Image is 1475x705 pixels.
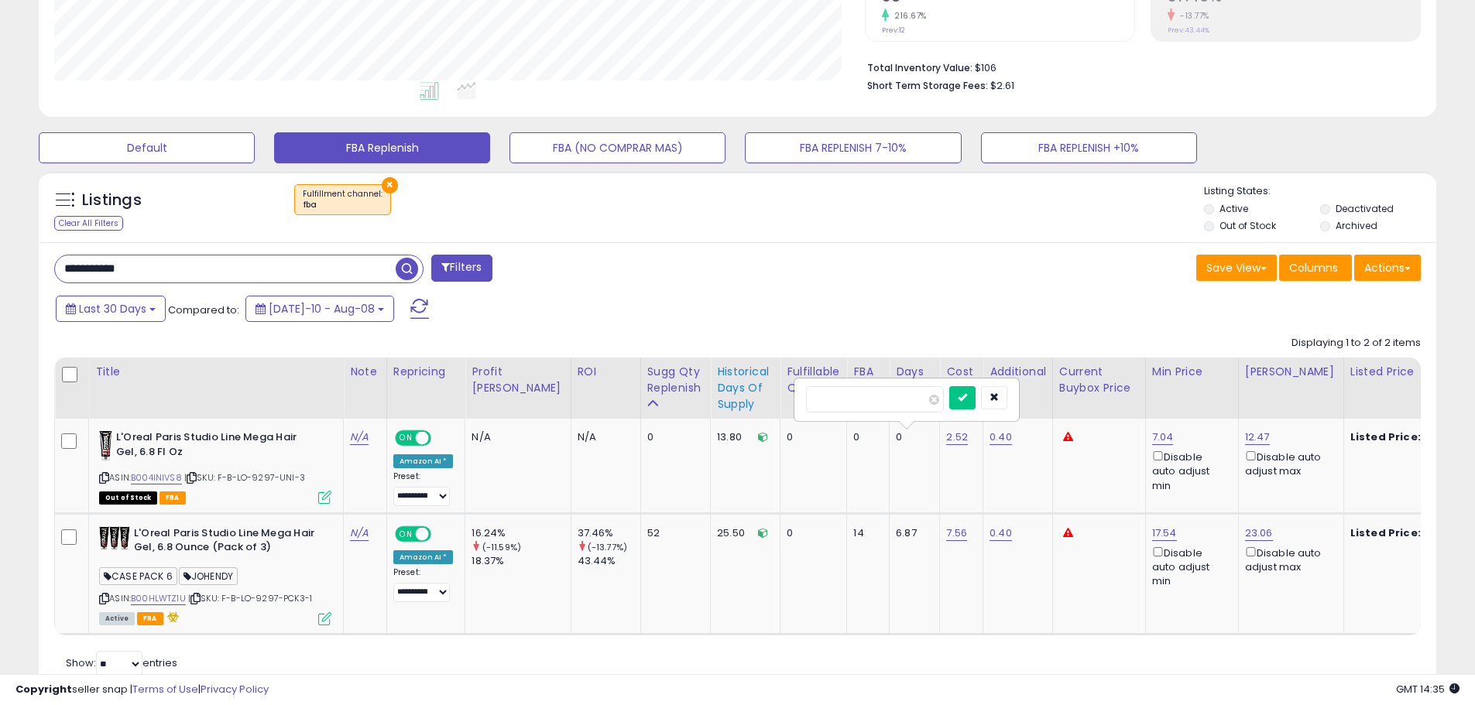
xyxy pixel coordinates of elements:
div: Historical Days Of Supply [717,364,774,412]
a: 2.52 [946,430,968,445]
span: JOHENDY [179,567,238,585]
span: | SKU: F-B-LO-9297-UNI-3 [184,471,305,484]
div: 0 [787,430,835,444]
a: 7.04 [1152,430,1174,445]
button: FBA REPLENISH 7-10% [745,132,961,163]
a: 17.54 [1152,525,1177,541]
b: Total Inventory Value: [867,61,972,74]
a: Privacy Policy [201,682,269,696]
small: -13.77% [1175,10,1209,22]
div: 13.80 [717,430,768,444]
button: Filters [431,255,492,282]
a: 0.40 [990,525,1012,541]
div: 16.24% [472,526,570,540]
button: Actions [1354,255,1421,281]
button: × [382,177,398,193]
img: 418gGHjb8aL._SL40_.jpg [99,430,112,461]
span: [DATE]-10 - Aug-08 [269,301,375,317]
b: Short Term Storage Fees: [867,79,988,92]
button: FBA REPLENISH +10% [981,132,1197,163]
div: 0 [896,430,928,444]
span: OFF [429,432,454,445]
th: Please note that this number is a calculation based on your required days of coverage and your ve... [640,358,711,419]
div: Fulfillable Quantity [787,364,840,396]
b: L'Oreal Paris Studio Line Mega Hair Gel, 6.8 Fl Oz [116,430,304,463]
button: Last 30 Days [56,296,166,322]
small: (-13.77%) [588,541,627,553]
span: FBA [137,612,163,625]
div: ROI [578,364,634,380]
a: 12.47 [1245,430,1270,445]
div: Disable auto adjust min [1152,544,1226,589]
span: ON [396,432,416,445]
a: 23.06 [1245,525,1273,541]
b: L'Oreal Paris Studio Line Mega Hair Gel, 6.8 Ounce (Pack of 3) [134,526,322,559]
div: fba [303,200,382,210]
strong: Copyright [15,682,72,696]
a: B00HLWTZ1U [131,592,186,605]
span: | SKU: F-B-LO-9297-PCK3-1 [188,592,312,604]
div: seller snap | | [15,683,269,697]
div: Current Buybox Price [1059,364,1139,396]
span: ON [396,527,416,540]
div: Preset: [393,471,454,506]
label: Archived [1336,219,1377,232]
small: 216.67% [889,10,927,22]
div: ASIN: [99,430,331,502]
button: Default [39,132,255,163]
div: Amazon AI * [393,550,454,564]
div: Profit [PERSON_NAME] [472,364,564,396]
b: Listed Price: [1350,525,1421,540]
div: Cost [946,364,976,380]
a: N/A [350,430,369,445]
div: FBA Total Qty [853,364,883,412]
b: Listed Price: [1350,430,1421,444]
span: 2025-09-9 14:35 GMT [1396,682,1460,696]
div: Amazon AI * [393,454,454,468]
div: Disable auto adjust max [1245,544,1332,574]
div: 37.46% [578,526,640,540]
span: Show: entries [66,655,177,670]
i: hazardous material [163,611,180,622]
div: Sugg Qty Replenish [647,364,705,396]
div: Days Cover [896,364,933,396]
div: Title [95,364,337,380]
h5: Listings [82,190,142,211]
small: Prev: 12 [882,26,905,35]
div: Additional Cost [990,364,1046,396]
div: Min Price [1152,364,1232,380]
div: 14 [853,526,877,540]
span: Compared to: [168,303,239,317]
div: Repricing [393,364,459,380]
button: [DATE]-10 - Aug-08 [245,296,394,322]
a: 0.40 [990,430,1012,445]
div: 52 [647,526,699,540]
div: N/A [472,430,558,444]
div: ASIN: [99,526,331,624]
span: FBA [160,491,186,505]
div: Disable auto adjust max [1245,448,1332,478]
button: FBA (NO COMPRAR MAS) [509,132,725,163]
a: 7.56 [946,525,967,541]
div: 0 [853,430,877,444]
button: Columns [1279,255,1352,281]
div: 0 [787,526,835,540]
span: CASE PACK 6 [99,567,177,585]
div: N/A [578,430,629,444]
span: Last 30 Days [79,301,146,317]
li: $106 [867,57,1409,76]
label: Active [1219,202,1248,215]
small: Prev: 43.44% [1168,26,1209,35]
div: 18.37% [472,554,570,568]
div: Displaying 1 to 2 of 2 items [1291,336,1421,351]
small: (-11.59%) [482,541,521,553]
span: $2.61 [990,78,1014,93]
a: N/A [350,525,369,541]
p: Listing States: [1204,184,1436,199]
span: Columns [1289,260,1338,275]
button: Save View [1196,255,1277,281]
div: 43.44% [578,554,640,568]
div: 6.87 [896,526,928,540]
div: Note [350,364,380,380]
span: OFF [429,527,454,540]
